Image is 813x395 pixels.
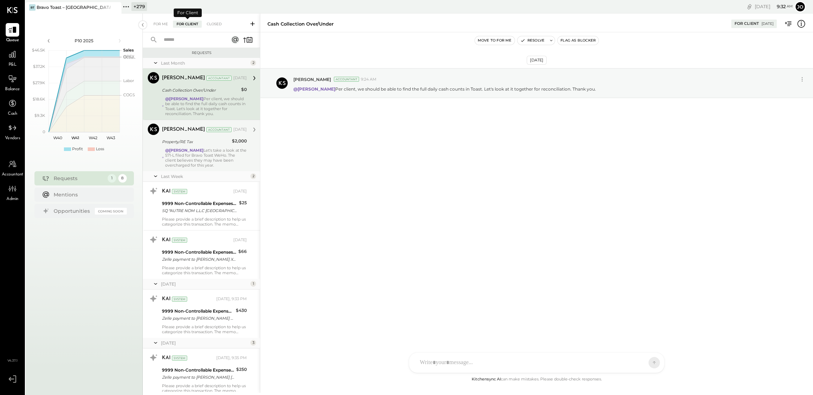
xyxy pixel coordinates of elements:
[5,86,20,93] span: Balance
[71,135,79,140] text: W41
[29,4,36,11] div: BT
[174,9,202,17] div: For Client
[5,135,20,142] span: Vendors
[123,92,135,97] text: COGS
[123,54,135,59] text: OPEX
[131,2,147,11] div: + 279
[162,249,236,256] div: 9999 Non-Controllable Expenses:Other Income and Expenses:To Be Classified P&L
[107,135,115,140] text: W43
[233,127,247,132] div: [DATE]
[123,78,134,83] text: Labor
[558,36,598,45] button: Flag as Blocker
[162,383,247,393] div: Please provide a brief description to help us categorize this transaction. The memo might be help...
[33,64,45,69] text: $37.2K
[162,237,170,244] div: KAI
[206,76,232,81] div: Accountant
[162,138,230,145] div: Property/RE Tax
[162,75,205,82] div: [PERSON_NAME]
[250,340,256,346] div: 3
[162,87,239,94] div: Cash Collection Over/Under
[72,146,83,152] div: Profit
[6,196,18,202] span: Admin
[9,62,17,68] span: P&L
[293,86,596,92] p: Per client, we should be able to find the full daily cash counts in Toast. Let's look at it toget...
[118,174,127,183] div: 8
[172,297,187,302] div: System
[162,296,170,303] div: KAI
[162,315,234,322] div: Zelle payment to [PERSON_NAME] [PERSON_NAME] JPM99bp4v2ba
[165,148,204,153] strong: @[PERSON_NAME]
[165,96,204,101] strong: @[PERSON_NAME]
[517,36,547,45] button: Resolve
[746,3,753,10] div: copy link
[527,56,547,65] div: [DATE]
[6,37,19,44] span: Queue
[735,21,759,27] div: For Client
[172,356,187,361] div: System
[54,191,123,198] div: Mentions
[239,199,247,206] div: $25
[161,281,249,287] div: [DATE]
[165,148,247,168] div: Let's take a look at the 571-L filed for Bravo Toast WeHo. The client believes they may have been...
[0,97,25,117] a: Cash
[54,207,91,215] div: Opportunities
[161,60,249,66] div: Last Month
[162,126,205,133] div: [PERSON_NAME]
[162,265,247,275] div: Please provide a brief description to help us categorize this transaction. The memo might be help...
[761,21,774,26] div: [DATE]
[233,237,247,243] div: [DATE]
[123,55,135,60] text: Occu...
[238,248,247,255] div: $66
[236,307,247,314] div: $430
[755,3,793,10] div: [DATE]
[203,21,225,28] div: Closed
[172,189,187,194] div: System
[795,1,806,12] button: Jo
[0,23,25,44] a: Queue
[162,188,170,195] div: KAI
[475,36,515,45] button: Move to for me
[267,21,334,27] div: Cash Collection Over/Under
[361,77,376,82] span: 9:24 AM
[123,48,134,53] text: Sales
[216,296,247,302] div: [DATE], 9:33 PM
[33,97,45,102] text: $18.6K
[233,75,247,81] div: [DATE]
[233,189,247,194] div: [DATE]
[0,48,25,68] a: P&L
[37,4,111,10] div: Bravo Toast – [GEOGRAPHIC_DATA]
[0,121,25,142] a: Vendors
[241,86,247,93] div: $0
[232,137,247,145] div: $2,000
[162,367,234,374] div: 9999 Non-Controllable Expenses:Other Income and Expenses:To Be Classified P&L
[162,200,237,207] div: 9999 Non-Controllable Expenses:Other Income and Expenses:To Be Classified P&L
[293,76,331,82] span: [PERSON_NAME]
[54,38,114,44] div: P10 2025
[162,217,247,227] div: Please provide a brief description to help us categorize this transaction. The memo might be help...
[236,366,247,373] div: $250
[162,324,247,334] div: Please provide a brief description to help us categorize this transaction. The memo might be help...
[0,182,25,202] a: Admin
[162,308,234,315] div: 9999 Non-Controllable Expenses:Other Income and Expenses:To Be Classified P&L
[96,146,104,152] div: Loss
[250,60,256,66] div: 2
[162,256,236,263] div: Zelle payment to [PERSON_NAME] XXXXXXX4859
[89,135,97,140] text: W42
[250,173,256,179] div: 2
[33,80,45,85] text: $27.9K
[108,174,116,183] div: 1
[162,207,237,214] div: SQ *AUTRE NOM L.L.C [GEOGRAPHIC_DATA] CA 10/02
[32,48,45,53] text: $46.5K
[293,86,335,92] strong: @[PERSON_NAME]
[161,173,249,179] div: Last Week
[161,340,249,346] div: [DATE]
[43,129,45,134] text: 0
[165,96,247,116] div: Per client, we should be able to find the full daily cash counts in Toast. Let's look at it toget...
[173,21,202,28] div: For Client
[334,77,359,82] div: Accountant
[146,50,256,55] div: Requests
[54,175,104,182] div: Requests
[206,127,232,132] div: Accountant
[0,72,25,93] a: Balance
[2,172,23,178] span: Accountant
